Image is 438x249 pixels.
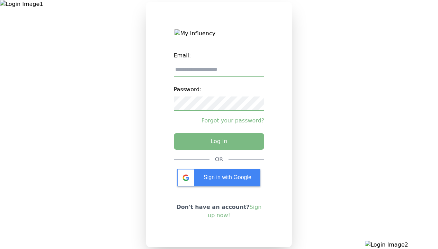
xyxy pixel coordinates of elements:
[174,117,265,125] a: Forgot your password?
[174,133,265,150] button: Log in
[204,174,251,180] span: Sign in with Google
[177,169,260,186] div: Sign in with Google
[174,83,265,96] label: Password:
[174,49,265,63] label: Email:
[365,241,438,249] img: Login Image2
[175,29,263,38] img: My Influency
[215,155,223,164] div: OR
[174,203,265,220] p: Don't have an account?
